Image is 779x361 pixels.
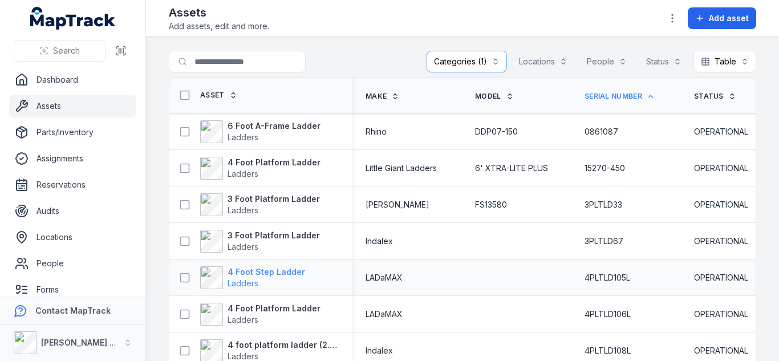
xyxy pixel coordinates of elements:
[228,120,320,132] strong: 6 Foot A-Frame Ladder
[709,13,749,24] span: Add asset
[228,205,258,215] span: Ladders
[639,51,689,72] button: Status
[475,163,548,174] span: 6' XTRA-LITE PLUS
[169,5,269,21] h2: Assets
[427,51,507,72] button: Categories (1)
[693,51,756,72] button: Table
[366,92,387,101] span: Make
[694,272,748,283] span: OPERATIONAL
[694,199,748,210] span: OPERATIONAL
[585,126,618,137] span: 0861087
[585,163,625,174] span: 15270-450
[14,40,106,62] button: Search
[228,132,258,142] span: Ladders
[585,199,622,210] span: 3PLTLD33
[9,121,136,144] a: Parts/Inventory
[200,157,320,180] a: 4 Foot Platform LadderLadders
[585,236,623,247] span: 3PLTLD67
[585,345,631,356] span: 4PLTLD108L
[200,91,237,100] a: Asset
[688,7,756,29] button: Add asset
[200,303,320,326] a: 4 Foot Platform LadderLadders
[694,236,748,247] span: OPERATIONAL
[366,163,437,174] span: Little Giant Ladders
[694,126,748,137] span: OPERATIONAL
[475,199,507,210] span: FS13580
[366,309,403,320] span: LADaMAX
[228,157,320,168] strong: 4 Foot Platform Ladder
[30,7,116,30] a: MapTrack
[200,120,320,143] a: 6 Foot A-Frame LadderLadders
[9,226,136,249] a: Locations
[585,92,642,101] span: Serial Number
[9,173,136,196] a: Reservations
[228,303,320,314] strong: 4 Foot Platform Ladder
[585,92,655,101] a: Serial Number
[366,272,403,283] span: LADaMAX
[41,338,120,347] strong: [PERSON_NAME] Air
[228,230,320,241] strong: 3 Foot Platform Ladder
[9,252,136,275] a: People
[475,126,518,137] span: DDP07-150
[366,345,393,356] span: Indalex
[366,92,399,101] a: Make
[366,236,393,247] span: Indalex
[228,339,338,351] strong: 4 foot platform ladder (2.1m)
[200,193,320,216] a: 3 Foot Platform LadderLadders
[475,92,501,101] span: Model
[200,266,305,289] a: 4 Foot Step LadderLadders
[228,278,258,288] span: Ladders
[694,92,736,101] a: Status
[694,309,748,320] span: OPERATIONAL
[9,147,136,170] a: Assignments
[9,278,136,301] a: Forms
[228,315,258,325] span: Ladders
[200,230,320,253] a: 3 Foot Platform LadderLadders
[475,92,514,101] a: Model
[694,92,724,101] span: Status
[579,51,634,72] button: People
[228,266,305,278] strong: 4 Foot Step Ladder
[585,309,631,320] span: 4PLTLD106L
[512,51,575,72] button: Locations
[228,351,258,361] span: Ladders
[366,199,429,210] span: [PERSON_NAME]
[9,68,136,91] a: Dashboard
[53,45,80,56] span: Search
[228,169,258,179] span: Ladders
[169,21,269,32] span: Add assets, edit and more.
[200,91,225,100] span: Asset
[35,306,111,315] strong: Contact MapTrack
[585,272,630,283] span: 4PLTLD105L
[228,242,258,252] span: Ladders
[228,193,320,205] strong: 3 Foot Platform Ladder
[366,126,387,137] span: Rhino
[9,95,136,117] a: Assets
[9,200,136,222] a: Audits
[694,345,748,356] span: OPERATIONAL
[694,163,748,174] span: OPERATIONAL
